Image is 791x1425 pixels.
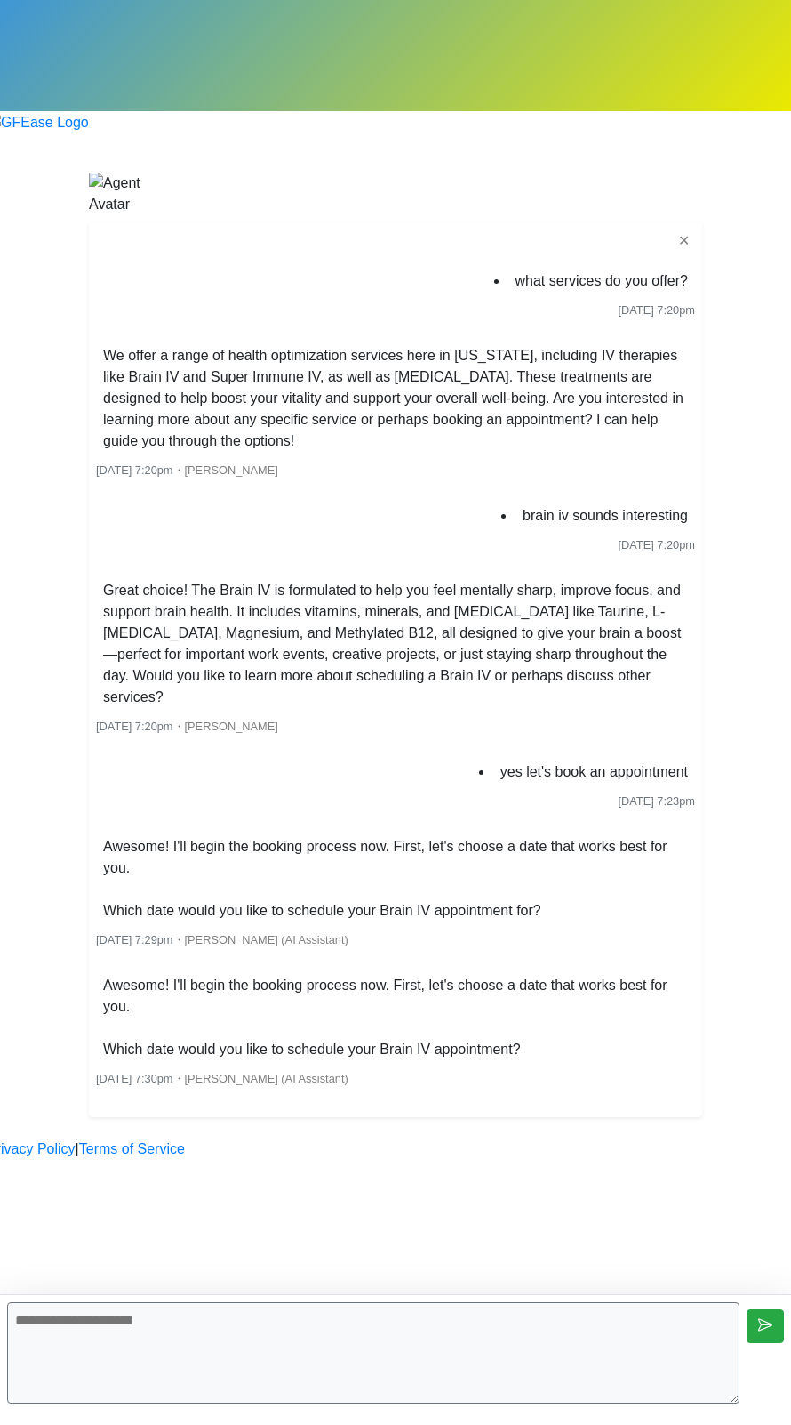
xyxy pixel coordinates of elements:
[673,229,695,253] button: ✕
[96,933,348,946] small: ・
[76,1139,79,1160] a: |
[185,720,278,733] span: [PERSON_NAME]
[493,758,695,786] li: yes let's book an appointment
[185,463,278,477] span: [PERSON_NAME]
[96,576,695,712] li: Great choice! The Brain IV is formulated to help you feel mentally sharp, improve focus, and supp...
[96,463,278,477] small: ・
[89,173,169,215] img: Agent Avatar
[185,933,348,946] span: [PERSON_NAME] (AI Assistant)
[96,1072,173,1085] span: [DATE] 7:30pm
[79,1139,185,1160] a: Terms of Service
[185,1072,348,1085] span: [PERSON_NAME] (AI Assistant)
[618,794,695,808] span: [DATE] 7:23pm
[96,833,695,925] li: Awesome! I'll begin the booking process now. First, let's choose a date that works best for you. ...
[96,720,173,733] span: [DATE] 7:20pm
[618,538,695,551] span: [DATE] 7:20pm
[96,1072,348,1085] small: ・
[96,463,173,477] span: [DATE] 7:20pm
[96,933,173,946] span: [DATE] 7:29pm
[96,971,695,1064] li: Awesome! I'll begin the booking process now. First, let's choose a date that works best for you. ...
[515,502,695,530] li: brain iv sounds interesting
[96,342,695,455] li: We offer a range of health optimization services here in [US_STATE], including IV therapies like ...
[96,720,278,733] small: ・
[618,303,695,317] span: [DATE] 7:20pm
[508,267,695,295] li: what services do you offer?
